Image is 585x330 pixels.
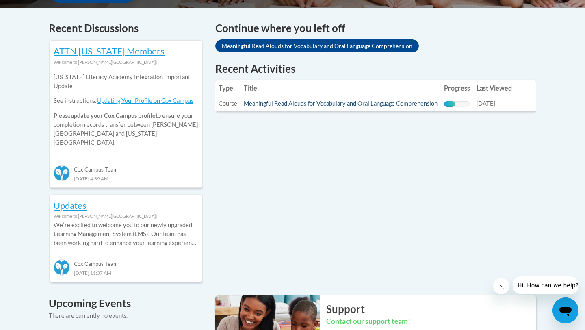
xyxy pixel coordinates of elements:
[71,112,156,119] b: update your Cox Campus profile
[54,96,198,105] p: See instructions:
[215,80,240,96] th: Type
[444,101,455,107] div: Progress, %
[54,165,70,181] img: Cox Campus Team
[552,297,578,323] iframe: Button to launch messaging window
[219,100,237,107] span: Course
[493,278,509,294] iframe: Close message
[54,67,198,153] div: Please to ensure your completion records transfer between [PERSON_NAME][GEOGRAPHIC_DATA] and [US_...
[477,100,495,107] span: [DATE]
[244,100,438,107] a: Meaningful Read Alouds for Vocabulary and Oral Language Comprehension
[54,174,198,183] div: [DATE] 4:39 AM
[473,80,515,96] th: Last Viewed
[49,312,128,319] span: There are currently no events.
[215,39,419,52] a: Meaningful Read Alouds for Vocabulary and Oral Language Comprehension
[54,212,198,221] div: Welcome to [PERSON_NAME][GEOGRAPHIC_DATA]!
[54,254,198,268] div: Cox Campus Team
[54,73,198,91] p: [US_STATE] Literacy Academy Integration Important Update
[54,46,165,56] a: ATTN [US_STATE] Members
[97,97,193,104] a: Updating Your Profile on Cox Campus
[240,80,441,96] th: Title
[513,276,578,294] iframe: Message from company
[54,159,198,174] div: Cox Campus Team
[54,268,198,277] div: [DATE] 11:37 AM
[54,200,87,211] a: Updates
[54,58,198,67] div: Welcome to [PERSON_NAME][GEOGRAPHIC_DATA]!
[49,20,203,36] h4: Recent Discussions
[54,221,198,247] p: Weʹre excited to welcome you to our newly upgraded Learning Management System (LMS)! Our team has...
[54,259,70,276] img: Cox Campus Team
[215,61,536,76] h1: Recent Activities
[326,302,536,316] h2: Support
[441,80,473,96] th: Progress
[215,20,536,36] h4: Continue where you left off
[49,295,203,311] h4: Upcoming Events
[326,317,536,327] h3: Contact our support team!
